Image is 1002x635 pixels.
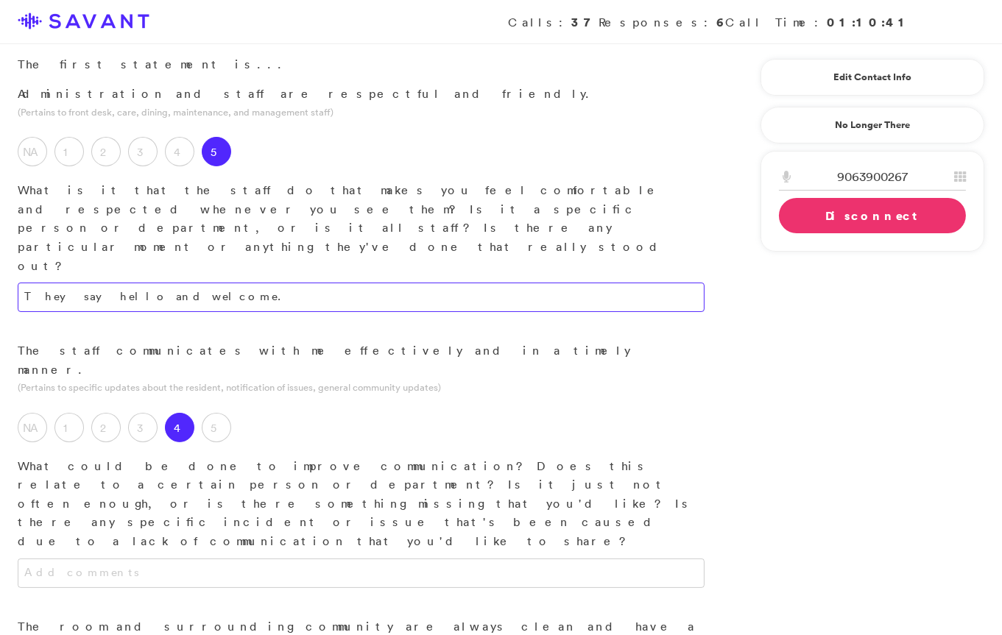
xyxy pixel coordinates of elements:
strong: 37 [571,14,599,30]
label: 4 [165,137,194,166]
p: The staff communicates with me effectively and in a timely manner. [18,341,705,379]
label: 3 [128,137,158,166]
label: 2 [91,413,121,442]
label: 5 [202,137,231,166]
strong: 01:10:41 [827,14,911,30]
label: NA [18,413,47,442]
label: 1 [54,137,84,166]
p: (Pertains to specific updates about the resident, notification of issues, general community updates) [18,380,705,394]
a: Disconnect [779,198,966,233]
a: Edit Contact Info [779,65,966,89]
p: Administration and staff are respectful and friendly. [18,85,705,104]
strong: 6 [716,14,725,30]
label: 3 [128,413,158,442]
label: 2 [91,137,121,166]
label: 1 [54,413,84,442]
p: The first statement is... [18,55,705,74]
label: 5 [202,413,231,442]
p: (Pertains to front desk, care, dining, maintenance, and management staff) [18,105,705,119]
a: No Longer There [761,107,984,143]
label: 4 [165,413,194,442]
label: NA [18,137,47,166]
p: What could be done to improve communication? Does this relate to a certain person or department? ... [18,457,705,551]
p: What is it that the staff do that makes you feel comfortable and respected whenever you see them?... [18,181,705,275]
